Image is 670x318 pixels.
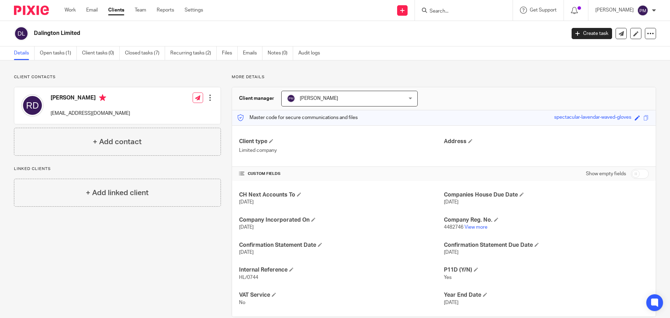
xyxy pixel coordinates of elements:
[14,74,221,80] p: Client contacts
[51,110,130,117] p: [EMAIL_ADDRESS][DOMAIN_NAME]
[170,46,217,60] a: Recurring tasks (2)
[108,7,124,14] a: Clients
[268,46,293,60] a: Notes (0)
[298,46,325,60] a: Audit logs
[444,225,463,230] span: 4482746
[239,216,444,224] h4: Company Incorporated On
[429,8,492,15] input: Search
[239,200,254,205] span: [DATE]
[239,266,444,274] h4: Internal Reference
[232,74,656,80] p: More details
[239,250,254,255] span: [DATE]
[444,266,649,274] h4: P11D (Y/N)
[222,46,238,60] a: Files
[586,170,626,177] label: Show empty fields
[300,96,338,101] span: [PERSON_NAME]
[86,7,98,14] a: Email
[135,7,146,14] a: Team
[82,46,120,60] a: Client tasks (0)
[444,138,649,145] h4: Address
[444,300,459,305] span: [DATE]
[444,200,459,205] span: [DATE]
[65,7,76,14] a: Work
[239,291,444,299] h4: VAT Service
[444,291,649,299] h4: Year End Date
[14,166,221,172] p: Linked clients
[239,300,245,305] span: No
[239,275,258,280] span: HL/0744
[14,46,35,60] a: Details
[51,94,130,103] h4: [PERSON_NAME]
[595,7,634,14] p: [PERSON_NAME]
[239,225,254,230] span: [DATE]
[237,114,358,121] p: Master code for secure communications and files
[185,7,203,14] a: Settings
[637,5,648,16] img: svg%3E
[14,6,49,15] img: Pixie
[14,26,29,41] img: svg%3E
[86,187,149,198] h4: + Add linked client
[444,242,649,249] h4: Confirmation Statement Due Date
[239,138,444,145] h4: Client type
[444,216,649,224] h4: Company Reg. No.
[464,225,487,230] a: View more
[572,28,612,39] a: Create task
[34,30,456,37] h2: Dalington Limited
[239,242,444,249] h4: Confirmation Statement Date
[40,46,77,60] a: Open tasks (1)
[554,114,631,122] div: spectacular-lavendar-waved-gloves
[239,171,444,177] h4: CUSTOM FIELDS
[125,46,165,60] a: Closed tasks (7)
[530,8,557,13] span: Get Support
[287,94,295,103] img: svg%3E
[93,136,142,147] h4: + Add contact
[444,275,452,280] span: Yes
[444,250,459,255] span: [DATE]
[444,191,649,199] h4: Companies House Due Date
[21,94,44,117] img: svg%3E
[157,7,174,14] a: Reports
[239,191,444,199] h4: CH Next Accounts To
[99,94,106,101] i: Primary
[239,147,444,154] p: Limited company
[239,95,274,102] h3: Client manager
[243,46,262,60] a: Emails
